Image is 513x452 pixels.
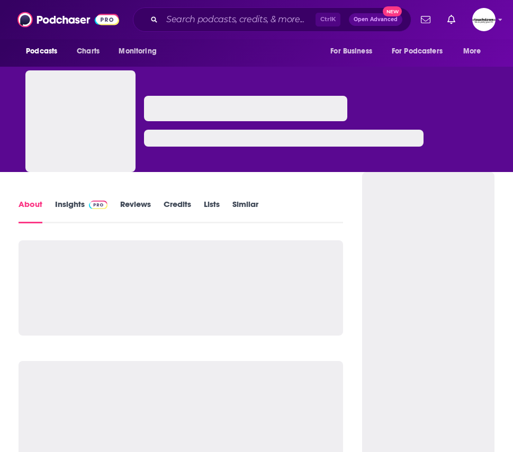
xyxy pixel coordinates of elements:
[354,17,398,22] span: Open Advanced
[133,7,411,32] div: Search podcasts, credits, & more...
[55,199,107,223] a: InsightsPodchaser Pro
[472,8,496,31] span: Logged in as jvervelde
[19,199,42,223] a: About
[19,41,71,61] button: open menu
[463,44,481,59] span: More
[456,41,494,61] button: open menu
[89,201,107,209] img: Podchaser Pro
[77,44,100,59] span: Charts
[232,199,258,223] a: Similar
[162,11,316,28] input: Search podcasts, credits, & more...
[17,10,119,30] img: Podchaser - Follow, Share and Rate Podcasts
[472,8,496,31] img: User Profile
[111,41,170,61] button: open menu
[323,41,385,61] button: open menu
[70,41,106,61] a: Charts
[119,44,156,59] span: Monitoring
[383,6,402,16] span: New
[417,11,435,29] a: Show notifications dropdown
[316,13,340,26] span: Ctrl K
[392,44,443,59] span: For Podcasters
[164,199,191,223] a: Credits
[349,13,402,26] button: Open AdvancedNew
[443,11,460,29] a: Show notifications dropdown
[204,199,220,223] a: Lists
[330,44,372,59] span: For Business
[120,199,151,223] a: Reviews
[26,44,57,59] span: Podcasts
[472,8,496,31] button: Show profile menu
[385,41,458,61] button: open menu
